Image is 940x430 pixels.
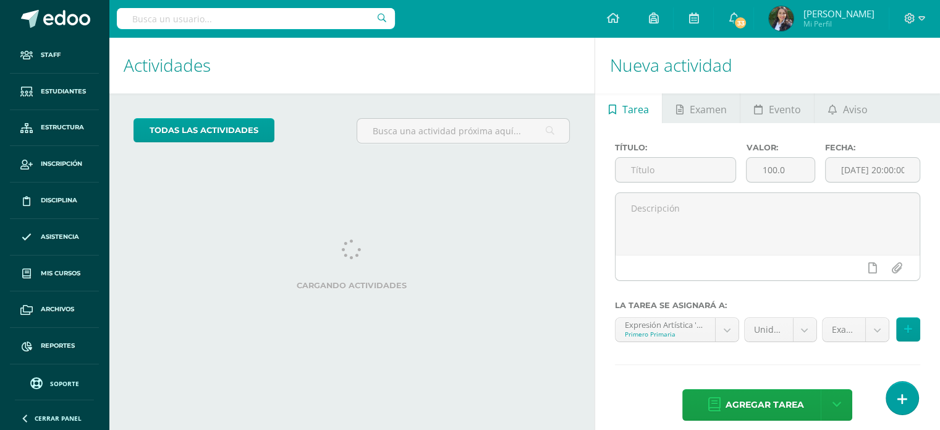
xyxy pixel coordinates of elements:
a: Estudiantes [10,74,99,110]
a: Examen [663,93,740,123]
span: Examen (30.0%) [832,318,856,342]
span: Agregar tarea [725,390,803,420]
a: Expresión Artística 'compound--Expresión Artística'Primero Primaria [616,318,739,342]
span: Estudiantes [41,87,86,97]
span: 33 [734,16,747,30]
a: Staff [10,37,99,74]
a: Mis cursos [10,256,99,292]
a: Reportes [10,328,99,364]
input: Puntos máximos [747,158,815,182]
a: Unidad 4 [745,318,816,342]
a: Archivos [10,291,99,328]
a: Disciplina [10,183,99,219]
span: Evento [769,95,801,124]
span: Archivos [41,304,74,314]
h1: Nueva actividad [610,37,925,93]
div: Expresión Artística 'compound--Expresión Artística' [625,318,706,330]
span: Mis cursos [41,269,80,278]
span: Tarea [622,95,649,124]
h1: Actividades [124,37,580,93]
a: todas las Actividades [133,118,274,142]
a: Examen (30.0%) [823,318,889,342]
span: [PERSON_NAME] [803,7,874,20]
input: Título [616,158,736,182]
span: Estructura [41,123,84,132]
a: Evento [740,93,814,123]
label: La tarea se asignará a: [615,301,920,310]
div: Primero Primaria [625,330,706,338]
img: a691fb3229d55866dc4a4c80c723f905.png [769,6,794,31]
a: Soporte [15,374,94,391]
a: Aviso [815,93,881,123]
span: Asistencia [41,232,79,242]
span: Inscripción [41,159,82,169]
label: Fecha: [825,143,920,152]
a: Tarea [595,93,662,123]
a: Asistencia [10,219,99,256]
span: Aviso [843,95,868,124]
span: Cerrar panel [35,414,82,423]
a: Inscripción [10,146,99,183]
span: Examen [690,95,727,124]
span: Mi Perfil [803,19,874,29]
span: Disciplina [41,196,77,205]
span: Soporte [50,379,79,388]
input: Busca una actividad próxima aquí... [357,119,569,143]
input: Fecha de entrega [826,158,920,182]
label: Valor: [746,143,815,152]
label: Título: [615,143,737,152]
input: Busca un usuario... [117,8,395,29]
a: Estructura [10,110,99,147]
span: Staff [41,50,61,60]
span: Reportes [41,341,75,351]
span: Unidad 4 [754,318,784,342]
label: Cargando actividades [133,281,570,290]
